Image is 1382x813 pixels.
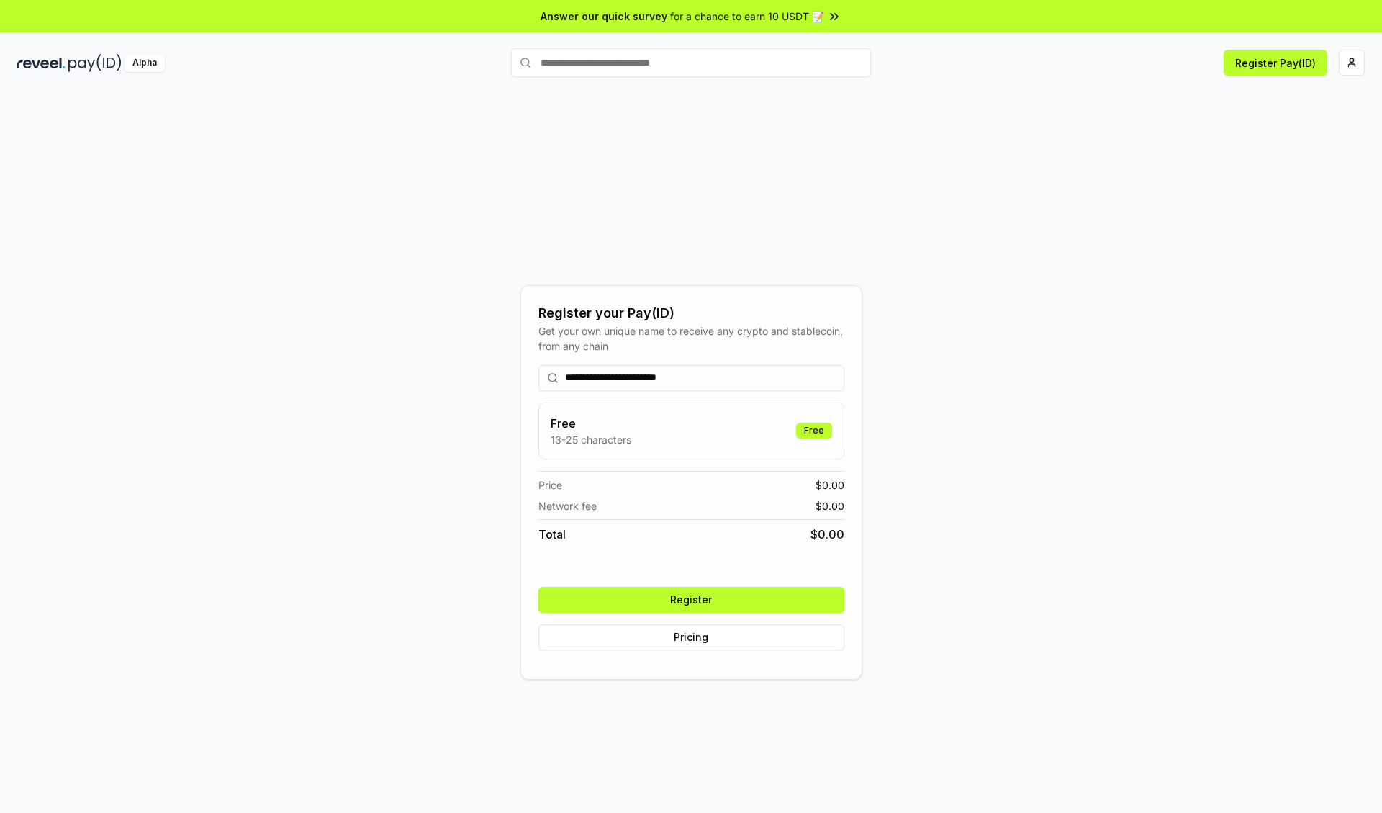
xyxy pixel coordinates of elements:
[670,9,824,24] span: for a chance to earn 10 USDT 📝
[538,526,566,543] span: Total
[538,587,844,613] button: Register
[538,323,844,354] div: Get your own unique name to receive any crypto and stablecoin, from any chain
[810,526,844,543] span: $ 0.00
[796,423,832,439] div: Free
[816,477,844,493] span: $ 0.00
[68,54,122,72] img: pay_id
[816,498,844,513] span: $ 0.00
[538,303,844,323] div: Register your Pay(ID)
[538,624,844,650] button: Pricing
[551,432,631,447] p: 13-25 characters
[538,477,562,493] span: Price
[541,9,667,24] span: Answer our quick survey
[125,54,165,72] div: Alpha
[17,54,66,72] img: reveel_dark
[1224,50,1327,76] button: Register Pay(ID)
[551,415,631,432] h3: Free
[538,498,597,513] span: Network fee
